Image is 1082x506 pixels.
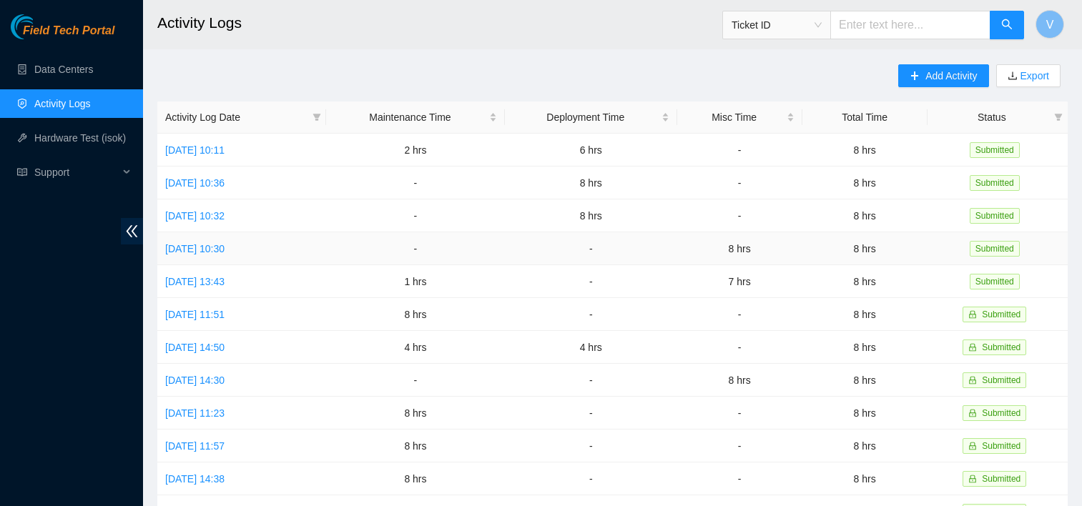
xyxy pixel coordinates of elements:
[802,430,928,462] td: 8 hrs
[982,408,1020,418] span: Submitted
[982,441,1020,451] span: Submitted
[802,134,928,167] td: 8 hrs
[165,440,225,452] a: [DATE] 11:57
[34,132,126,144] a: Hardware Test (isok)
[165,407,225,419] a: [DATE] 11:23
[982,474,1020,484] span: Submitted
[11,26,114,44] a: Akamai TechnologiesField Tech Portal
[802,232,928,265] td: 8 hrs
[165,473,225,485] a: [DATE] 14:38
[935,109,1048,125] span: Status
[505,298,677,331] td: -
[677,462,802,495] td: -
[1008,71,1018,82] span: download
[326,134,505,167] td: 2 hrs
[165,109,307,125] span: Activity Log Date
[34,158,119,187] span: Support
[802,364,928,397] td: 8 hrs
[898,64,988,87] button: plusAdd Activity
[968,409,977,417] span: lock
[11,14,72,39] img: Akamai Technologies
[970,241,1020,257] span: Submitted
[34,64,93,75] a: Data Centers
[677,167,802,199] td: -
[326,430,505,462] td: 8 hrs
[326,167,505,199] td: -
[121,218,143,244] span: double-left
[982,342,1020,352] span: Submitted
[802,331,928,364] td: 8 hrs
[968,442,977,450] span: lock
[505,331,677,364] td: 4 hrs
[830,11,990,39] input: Enter text here...
[677,331,802,364] td: -
[326,364,505,397] td: -
[23,24,114,38] span: Field Tech Portal
[505,364,677,397] td: -
[802,265,928,298] td: 8 hrs
[1018,70,1049,81] a: Export
[970,142,1020,158] span: Submitted
[802,199,928,232] td: 8 hrs
[677,232,802,265] td: 8 hrs
[732,14,822,36] span: Ticket ID
[968,475,977,483] span: lock
[970,274,1020,289] span: Submitted
[677,298,802,331] td: -
[802,462,928,495] td: 8 hrs
[925,68,977,84] span: Add Activity
[1036,10,1064,39] button: V
[326,265,505,298] td: 1 hrs
[165,374,225,386] a: [DATE] 14:30
[968,310,977,319] span: lock
[802,397,928,430] td: 8 hrs
[505,199,677,232] td: 8 hrs
[677,134,802,167] td: -
[1001,19,1013,32] span: search
[910,71,920,82] span: plus
[505,265,677,298] td: -
[326,462,505,495] td: 8 hrs
[310,106,324,128] span: filter
[326,199,505,232] td: -
[165,309,225,320] a: [DATE] 11:51
[505,397,677,430] td: -
[968,343,977,352] span: lock
[677,364,802,397] td: 8 hrs
[968,376,977,385] span: lock
[505,462,677,495] td: -
[17,167,27,177] span: read
[1051,106,1066,128] span: filter
[505,232,677,265] td: -
[802,101,928,134] th: Total Time
[505,167,677,199] td: 8 hrs
[326,331,505,364] td: 4 hrs
[970,208,1020,224] span: Submitted
[505,430,677,462] td: -
[990,11,1024,39] button: search
[165,276,225,287] a: [DATE] 13:43
[165,342,225,353] a: [DATE] 14:50
[326,298,505,331] td: 8 hrs
[165,144,225,156] a: [DATE] 10:11
[165,210,225,222] a: [DATE] 10:32
[165,177,225,189] a: [DATE] 10:36
[677,430,802,462] td: -
[677,265,802,298] td: 7 hrs
[326,232,505,265] td: -
[996,64,1061,87] button: downloadExport
[802,167,928,199] td: 8 hrs
[326,397,505,430] td: 8 hrs
[970,175,1020,191] span: Submitted
[165,243,225,254] a: [DATE] 10:30
[1046,16,1054,34] span: V
[34,98,91,109] a: Activity Logs
[802,298,928,331] td: 8 hrs
[982,375,1020,385] span: Submitted
[313,113,321,121] span: filter
[982,309,1020,319] span: Submitted
[505,134,677,167] td: 6 hrs
[677,397,802,430] td: -
[677,199,802,232] td: -
[1054,113,1063,121] span: filter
